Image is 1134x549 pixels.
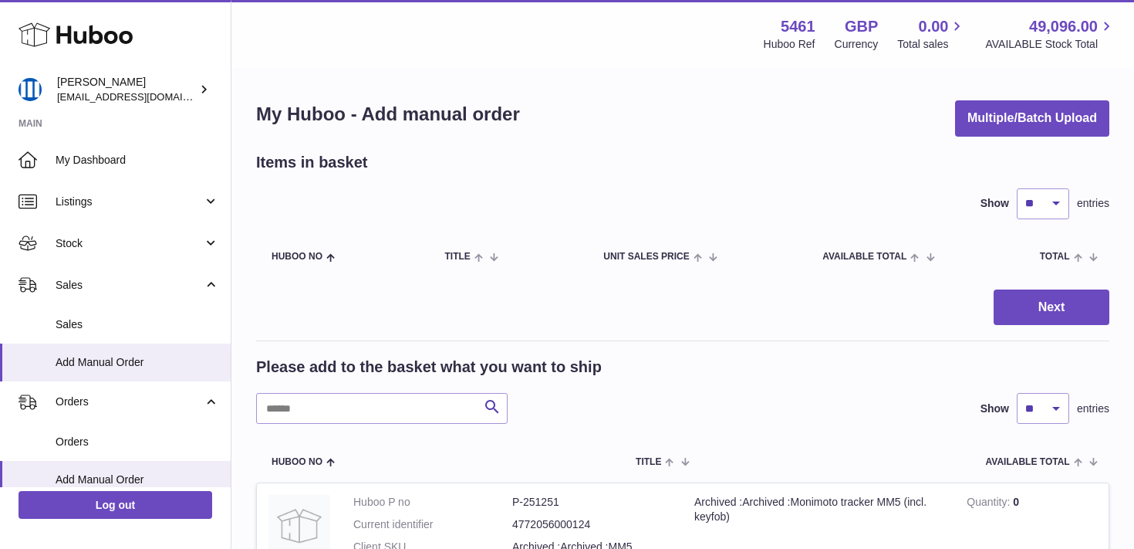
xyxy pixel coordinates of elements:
a: 0.00 Total sales [897,16,966,52]
span: entries [1077,196,1109,211]
div: Huboo Ref [764,37,815,52]
span: Huboo no [272,252,322,262]
span: Sales [56,317,219,332]
dd: 4772056000124 [512,517,671,532]
span: [EMAIL_ADDRESS][DOMAIN_NAME] [57,90,227,103]
span: AVAILABLE Total [986,457,1070,467]
span: Listings [56,195,203,209]
button: Next [994,290,1109,326]
span: entries [1077,402,1109,416]
span: Huboo no [272,457,322,467]
strong: 5461 [781,16,815,37]
strong: Quantity [967,496,1013,512]
h2: Items in basket [256,152,368,173]
span: AVAILABLE Total [822,252,906,262]
span: Title [444,252,470,262]
a: 49,096.00 AVAILABLE Stock Total [985,16,1115,52]
span: AVAILABLE Stock Total [985,37,1115,52]
dd: P-251251 [512,495,671,510]
span: Sales [56,278,203,293]
h2: Please add to the basket what you want to ship [256,357,602,378]
dt: Current identifier [353,517,512,532]
label: Show [980,402,1009,416]
div: [PERSON_NAME] [57,75,196,104]
div: Currency [835,37,879,52]
label: Show [980,196,1009,211]
span: Add Manual Order [56,355,219,370]
span: 49,096.00 [1029,16,1098,37]
h1: My Huboo - Add manual order [256,102,520,127]
span: Title [636,457,661,467]
span: Orders [56,435,219,449]
span: Stock [56,236,203,251]
dt: Huboo P no [353,495,512,510]
span: Unit Sales Price [603,252,689,262]
span: My Dashboard [56,153,219,168]
span: Add Manual Order [56,473,219,487]
span: Total sales [897,37,966,52]
span: 0.00 [919,16,949,37]
span: Total [1040,252,1070,262]
span: Orders [56,395,203,409]
a: Log out [19,491,212,519]
strong: GBP [845,16,878,37]
img: oksana@monimoto.com [19,78,42,101]
button: Multiple/Batch Upload [955,100,1109,137]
